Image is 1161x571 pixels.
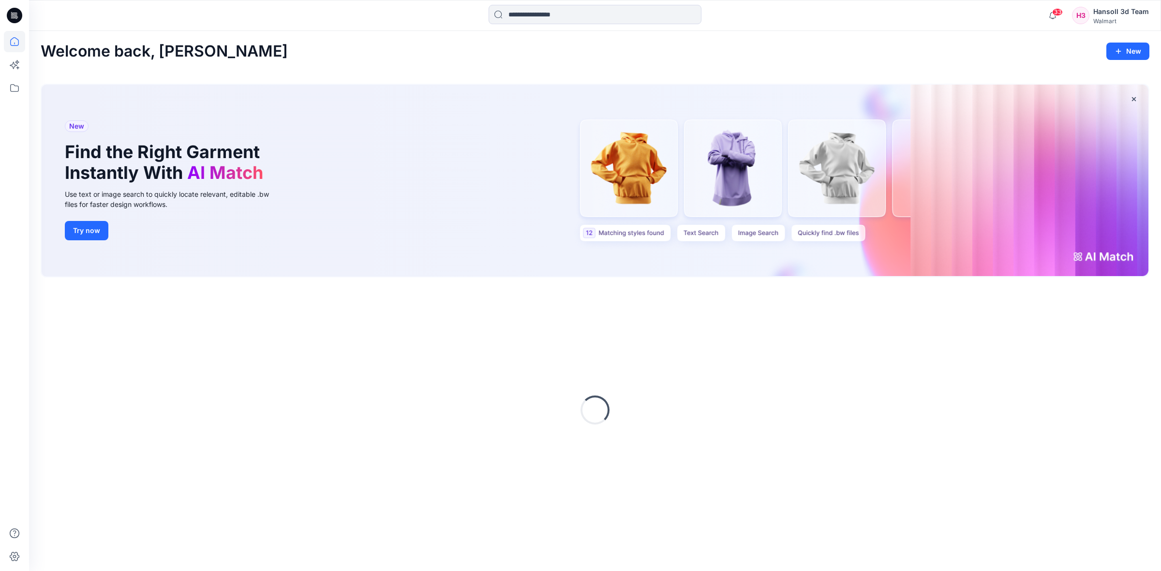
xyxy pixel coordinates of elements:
[65,221,108,240] button: Try now
[65,189,283,209] div: Use text or image search to quickly locate relevant, editable .bw files for faster design workflows.
[1093,17,1149,25] div: Walmart
[41,43,288,60] h2: Welcome back, [PERSON_NAME]
[1093,6,1149,17] div: Hansoll 3d Team
[1106,43,1149,60] button: New
[1052,8,1063,16] span: 33
[69,120,84,132] span: New
[65,142,268,183] h1: Find the Right Garment Instantly With
[187,162,263,183] span: AI Match
[1072,7,1089,24] div: H3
